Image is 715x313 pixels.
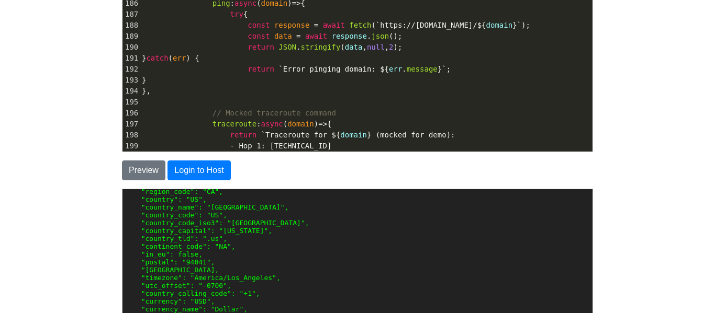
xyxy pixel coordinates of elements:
span: } [142,76,147,84]
span: await [305,32,327,40]
span: err [173,54,186,62]
span: return [248,65,274,73]
span: JSON [278,43,296,51]
input: Enter command (e.g., whois example.com) [10,178,460,198]
span: { [142,10,248,18]
span: `https://[DOMAIN_NAME]/${ [376,21,486,29]
span: async [261,120,283,128]
span: return [230,131,257,139]
span: }, [142,87,151,95]
span: domain [486,21,513,29]
span: - Hop 1: [TECHNICAL_ID] [230,142,332,150]
span: . ; [142,65,451,73]
span: stringify [300,43,340,51]
button: Login to Host [167,160,230,180]
span: => [318,120,327,128]
span: (mocked for demo): [376,131,455,139]
span: domain [287,120,314,128]
span: : ( ) { [142,120,332,128]
span: message [407,65,438,73]
span: } ( ) { [142,54,199,62]
span: `Error pinging domain: ${ [278,65,389,73]
div: 191 [122,53,140,64]
span: err [389,65,402,73]
span: ( ); [142,21,530,29]
div: 197 [122,119,140,130]
span: }` [512,21,521,29]
div: 196 [122,108,140,119]
span: const [248,21,270,29]
span: catch [146,54,168,62]
span: // Mocked traceroute command [213,109,336,117]
span: traceroute [213,120,256,128]
span: }` [438,65,446,73]
span: response [332,32,367,40]
button: Preview [122,160,165,180]
span: . (); [142,32,403,40]
span: json [371,32,389,40]
div: 192 [122,64,140,75]
span: fetch [349,21,371,29]
div: 188 [122,20,140,31]
span: await [323,21,345,29]
div: 187 [122,9,140,20]
span: domain [340,131,367,139]
div: 193 [122,75,140,86]
span: } [367,131,371,139]
div: 189 [122,31,140,42]
span: `Traceroute for ${ [261,131,341,139]
span: const [248,32,270,40]
div: 194 [122,86,140,97]
span: return [248,43,274,51]
span: = [314,21,318,29]
div: 198 [122,130,140,141]
span: data [345,43,363,51]
span: try [230,10,243,18]
span: 2 [389,43,393,51]
div: 195 [122,97,140,108]
span: data [274,32,292,40]
span: = [296,32,300,40]
span: response [274,21,309,29]
span: null [367,43,385,51]
div: 190 [122,42,140,53]
div: 199 [122,141,140,152]
span: . ( , , ); [142,43,402,51]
